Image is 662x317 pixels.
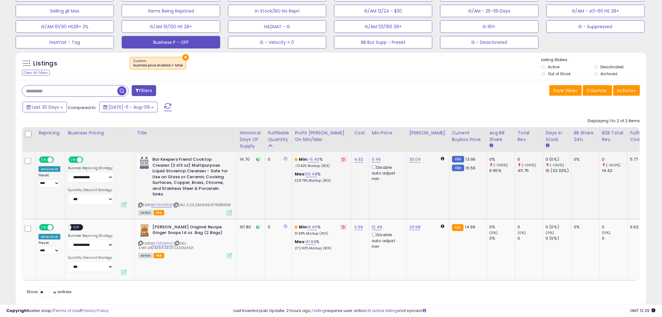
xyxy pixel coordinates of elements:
[306,171,317,177] a: 50.48
[372,164,402,182] div: Disable auto adjust min
[452,156,464,163] small: FBM
[452,224,464,231] small: FBA
[68,256,113,260] label: Quantity Discount Strategy:
[630,224,652,230] div: 6.62
[602,157,628,162] div: 0
[152,224,228,237] b: [PERSON_NAME] Original Recipe Ginger Snaps 14 oz. Bag (2 Bags)
[68,130,131,136] div: Business Pricing
[295,179,347,183] p: 328.79% Markup (ROI)
[546,157,571,162] div: 0 (0%)
[72,225,82,230] span: OFF
[600,71,617,76] label: Archived
[228,36,326,49] button: IS - Velocity = 0
[548,71,571,76] label: Out of Stock
[133,63,183,68] div: business price enabled = false
[354,130,367,136] div: Cost
[82,157,92,163] span: OFF
[234,308,656,314] div: Last InventoryLab Update: 2 hours ago, requires user action, not synced.
[630,157,652,162] div: 5.77
[299,224,308,230] b: Min:
[547,20,645,33] button: IS - Suppressed
[602,236,628,241] div: 0
[440,5,538,17] button: IS/AM - 25-39 Days
[583,85,612,96] button: Columns
[154,210,164,216] span: FBA
[546,224,571,230] div: 0 (0%)
[122,20,220,33] button: IS/AM 91/120 HS 28+
[53,157,63,163] span: OFF
[490,224,515,230] div: 0%
[27,289,72,295] span: Show: entries
[466,156,476,162] span: 13.96
[372,224,382,230] a: 12.49
[81,308,109,314] a: Privacy Policy
[69,157,77,163] span: ON
[138,157,232,215] div: ASIN:
[137,130,234,136] div: Title
[68,105,97,111] span: Compared to:
[522,163,536,168] small: (-100%)
[53,308,80,314] a: Terms of Use
[372,156,381,163] a: 11.49
[68,234,113,238] label: Business Repricing Strategy:
[295,239,347,251] div: %
[122,36,220,49] button: Business P - OFF
[306,239,316,245] a: 41.99
[16,20,114,33] button: IS/AM 61/90 HS28+ 3%
[574,157,595,162] div: 0%
[574,224,595,230] div: 0%
[518,224,543,230] div: 0
[138,224,232,258] div: ASIN:
[138,224,151,237] img: 5180nRX7zzL._SL40_.jpg
[490,130,512,143] div: Avg BB Share
[334,36,432,49] button: BB But Supp - Preset
[295,164,347,168] p: -13.42% Markup (ROI)
[548,64,560,70] label: Active
[518,157,543,162] div: 0
[138,210,153,216] span: All listings currently available for purchase on Amazon
[16,36,114,49] button: Hazmat - Tag
[138,253,153,258] span: All listings currently available for purchase on Amazon
[295,130,349,143] div: Profit [PERSON_NAME] on Min/Max
[546,230,555,235] small: (0%)
[440,36,538,49] button: IS - Deactivated
[312,308,326,314] a: 1 listing
[409,224,420,230] a: 23.98
[518,130,541,143] div: Total Rev.
[308,224,317,230] a: 9.45
[240,224,260,230] div: 101.80
[587,87,607,94] span: Columns
[133,59,183,68] span: Custom:
[546,143,550,148] small: Days In Stock.
[334,5,432,17] button: IS/AM 12/24 - $30
[542,57,646,63] p: Listing States:
[268,130,289,143] div: Fulfillable Quantity
[354,224,363,230] a: 3.69
[465,224,476,230] span: 14.99
[38,234,60,240] div: Amazon AI
[299,156,308,162] b: Min:
[122,5,220,17] button: Items Being Repriced
[546,130,569,143] div: Days In Stock
[138,157,151,169] img: 51KapQoTyiL._SL40_.jpg
[240,157,260,162] div: 14.70
[38,166,60,172] div: Amazon AI
[372,231,402,249] div: Disable auto adjust min
[109,104,150,110] span: [DATE]-11 - Aug-09
[490,236,515,241] div: 0%
[154,253,164,258] span: FBA
[518,236,543,241] div: 0
[182,54,189,61] button: ×
[490,168,515,174] div: 6.95%
[38,241,60,255] div: Preset:
[132,85,156,96] button: Filters
[452,165,464,171] small: FBM
[494,163,508,168] small: (-100%)
[588,118,640,124] div: Displaying 1 to 2 of 2 items
[295,171,347,183] div: %
[490,157,515,162] div: 0%
[372,130,404,136] div: Min Price
[6,308,29,314] strong: Copyright
[295,224,347,236] div: %
[53,225,63,230] span: OFF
